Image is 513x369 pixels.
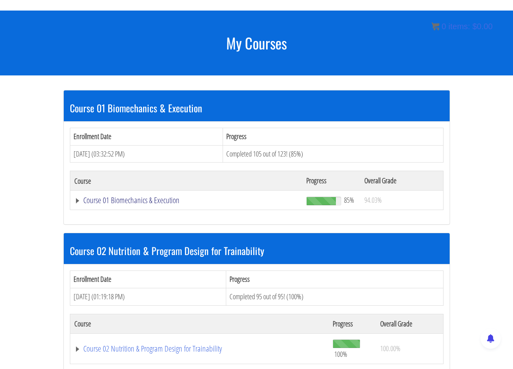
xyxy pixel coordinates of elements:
[70,314,329,333] th: Course
[70,171,302,191] th: Course
[431,22,493,31] a: 0 items: $0.00
[344,195,354,204] span: 85%
[360,191,443,210] td: 94.03%
[70,288,226,305] td: [DATE] (01:19:18 PM)
[70,103,444,113] h3: Course 01 Biomechanics & Execution
[448,22,470,31] span: items:
[302,171,360,191] th: Progress
[442,22,446,31] span: 0
[334,350,347,358] span: 100%
[223,145,443,163] td: Completed 105 out of 123! (85%)
[74,345,325,353] a: Course 02 Nutrition & Program Design for Trainability
[70,128,223,145] th: Enrollment Date
[223,128,443,145] th: Progress
[226,271,443,288] th: Progress
[70,271,226,288] th: Enrollment Date
[472,22,477,31] span: $
[472,22,493,31] bdi: 0.00
[360,171,443,191] th: Overall Grade
[329,314,376,333] th: Progress
[226,288,443,305] td: Completed 95 out of 95! (100%)
[431,22,439,30] img: icon11.png
[74,196,299,204] a: Course 01 Biomechanics & Execution
[376,333,443,364] td: 100.00%
[70,145,223,163] td: [DATE] (03:32:52 PM)
[70,245,444,256] h3: Course 02 Nutrition & Program Design for Trainability
[376,314,443,333] th: Overall Grade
